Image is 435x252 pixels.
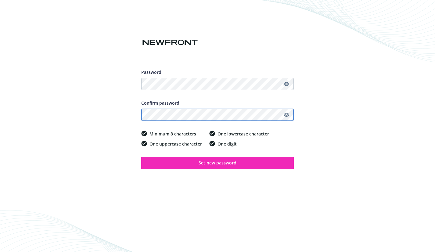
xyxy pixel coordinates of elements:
[217,141,237,147] span: One digit
[141,157,294,169] button: Set new password
[283,80,290,88] a: Show password
[141,100,179,106] span: Confirm password
[141,69,161,75] span: Password
[149,131,196,137] span: Minimum 8 characters
[217,131,269,137] span: One lowercase character
[283,111,290,118] a: Show password
[141,37,199,48] img: Newfront logo
[199,160,236,166] span: Set new password
[149,141,202,147] span: One uppercase character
